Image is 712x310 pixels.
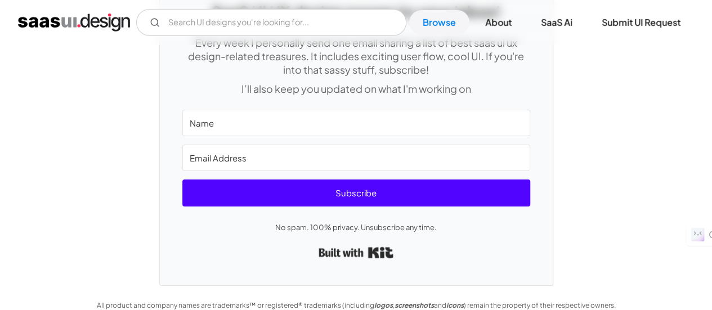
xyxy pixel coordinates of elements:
[18,14,130,32] a: home
[182,82,530,96] p: I’ll also keep you updated on what I'm working on
[182,221,530,234] p: No spam. 100% privacy. Unsubscribe any time.
[136,9,406,36] form: Email Form
[319,242,393,263] a: Built with Kit
[588,10,694,35] a: Submit UI Request
[374,301,393,309] em: logos
[409,10,469,35] a: Browse
[182,145,530,171] input: Email Address
[182,36,530,77] p: Every week I personally send one email sharing a list of best saas ui ux design-related treasures...
[472,10,525,35] a: About
[527,10,586,35] a: SaaS Ai
[395,301,434,309] em: screenshots
[182,110,530,136] input: Name
[446,301,464,309] em: icons
[136,9,406,36] input: Search UI designs you're looking for...
[182,179,530,206] button: Subscribe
